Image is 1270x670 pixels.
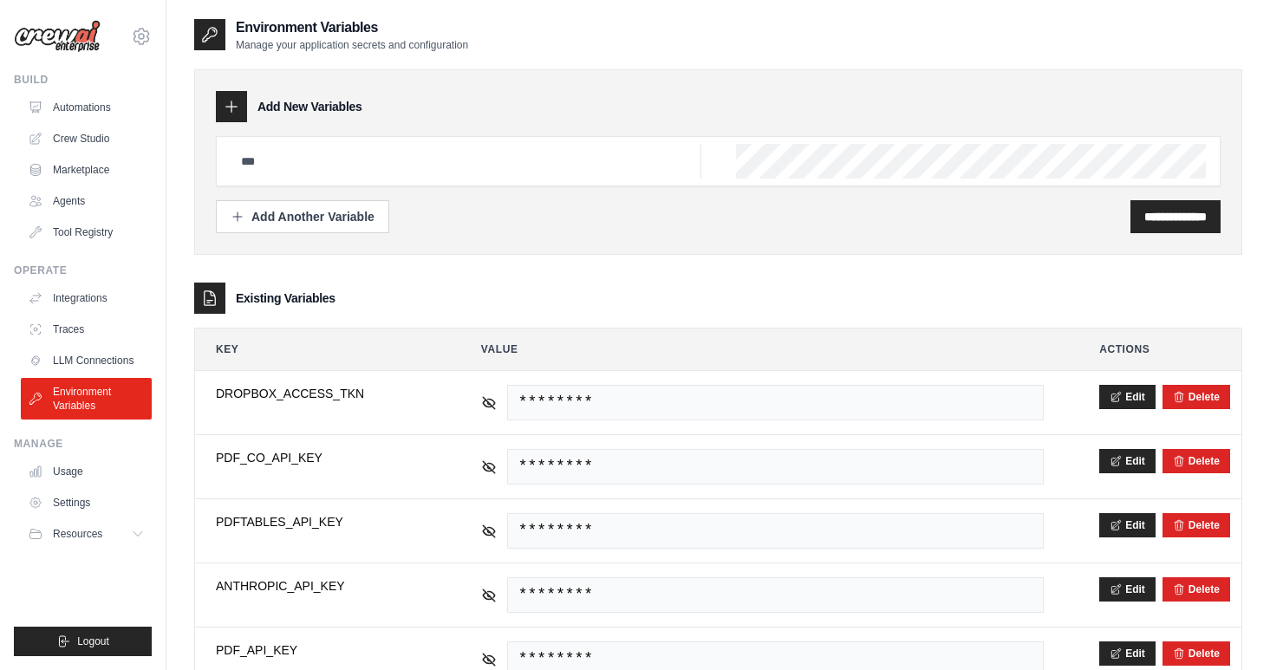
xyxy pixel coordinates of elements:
[216,513,426,530] span: PDFTABLES_API_KEY
[21,489,152,517] a: Settings
[1099,641,1156,666] button: Edit
[1173,582,1220,596] button: Delete
[231,208,374,225] div: Add Another Variable
[77,634,109,648] span: Logout
[216,200,389,233] button: Add Another Variable
[21,520,152,548] button: Resources
[21,94,152,121] a: Automations
[14,437,152,451] div: Manage
[14,627,152,656] button: Logout
[21,187,152,215] a: Agents
[1078,328,1241,370] th: Actions
[216,641,426,659] span: PDF_API_KEY
[1099,385,1156,409] button: Edit
[236,289,335,307] h3: Existing Variables
[460,328,1065,370] th: Value
[21,125,152,153] a: Crew Studio
[14,73,152,87] div: Build
[216,385,426,402] span: DROPBOX_ACCESS_TKN
[1173,647,1220,660] button: Delete
[257,98,362,115] h3: Add New Variables
[21,156,152,184] a: Marketplace
[236,17,468,38] h2: Environment Variables
[21,284,152,312] a: Integrations
[1099,513,1156,537] button: Edit
[14,20,101,53] img: Logo
[21,218,152,246] a: Tool Registry
[21,315,152,343] a: Traces
[1173,390,1220,404] button: Delete
[21,378,152,420] a: Environment Variables
[216,449,426,466] span: PDF_CO_API_KEY
[21,347,152,374] a: LLM Connections
[236,38,468,52] p: Manage your application secrets and configuration
[1099,577,1156,602] button: Edit
[21,458,152,485] a: Usage
[195,328,446,370] th: Key
[53,527,102,541] span: Resources
[1099,449,1156,473] button: Edit
[1173,518,1220,532] button: Delete
[1173,454,1220,468] button: Delete
[14,263,152,277] div: Operate
[216,577,426,595] span: ANTHROPIC_API_KEY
